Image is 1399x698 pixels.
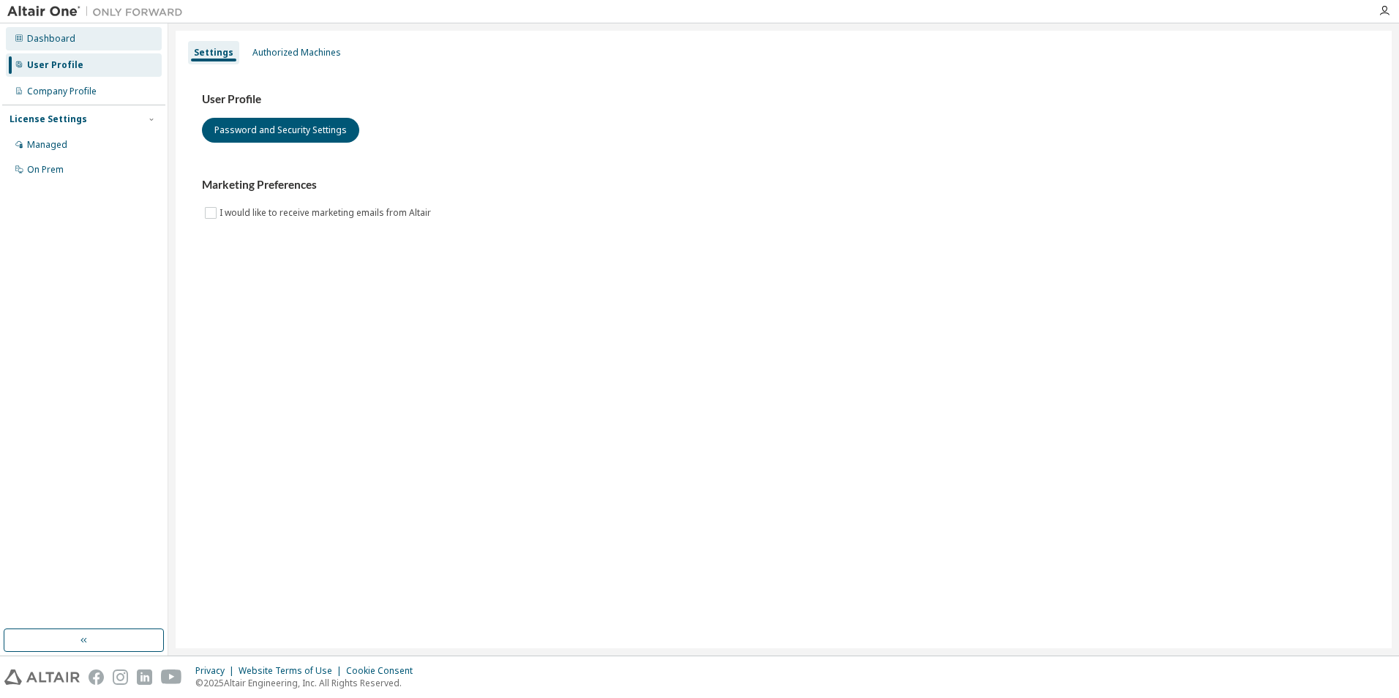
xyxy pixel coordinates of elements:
div: Company Profile [27,86,97,97]
div: Privacy [195,665,239,677]
div: License Settings [10,113,87,125]
div: Managed [27,139,67,151]
div: Dashboard [27,33,75,45]
img: instagram.svg [113,669,128,685]
img: facebook.svg [89,669,104,685]
div: Cookie Consent [346,665,421,677]
img: linkedin.svg [137,669,152,685]
div: On Prem [27,164,64,176]
h3: Marketing Preferences [202,178,1365,192]
div: User Profile [27,59,83,71]
img: youtube.svg [161,669,182,685]
p: © 2025 Altair Engineering, Inc. All Rights Reserved. [195,677,421,689]
div: Authorized Machines [252,47,341,59]
img: altair_logo.svg [4,669,80,685]
label: I would like to receive marketing emails from Altair [220,204,434,222]
div: Website Terms of Use [239,665,346,677]
button: Password and Security Settings [202,118,359,143]
h3: User Profile [202,92,1365,107]
div: Settings [194,47,233,59]
img: Altair One [7,4,190,19]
